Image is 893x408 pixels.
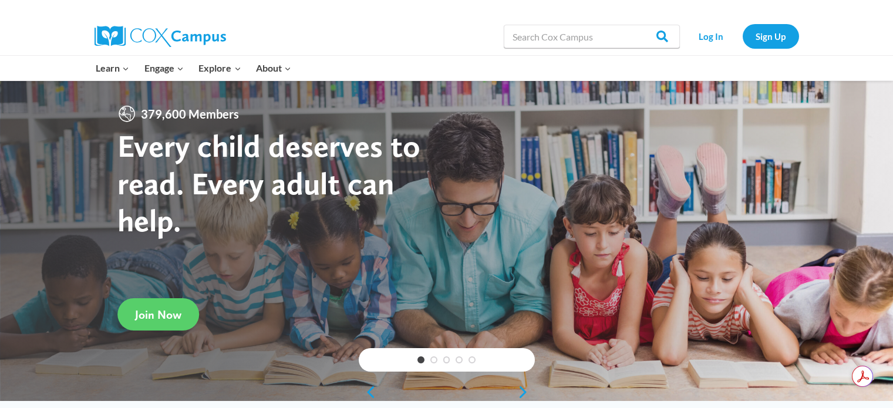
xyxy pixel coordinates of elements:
a: Log In [686,24,737,48]
a: next [517,385,535,399]
div: content slider buttons [359,380,535,404]
a: Join Now [117,298,199,331]
span: 379,600 Members [136,104,244,123]
a: 3 [443,356,450,363]
nav: Primary Navigation [89,56,299,80]
a: 4 [456,356,463,363]
span: Learn [96,60,129,76]
a: Sign Up [743,24,799,48]
strong: Every child deserves to read. Every adult can help. [117,127,420,239]
span: Explore [198,60,241,76]
nav: Secondary Navigation [686,24,799,48]
a: 5 [469,356,476,363]
img: Cox Campus [95,26,226,47]
a: 2 [430,356,437,363]
span: Engage [144,60,184,76]
span: Join Now [135,308,181,322]
a: 1 [417,356,424,363]
input: Search Cox Campus [504,25,680,48]
span: About [256,60,291,76]
a: previous [359,385,376,399]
